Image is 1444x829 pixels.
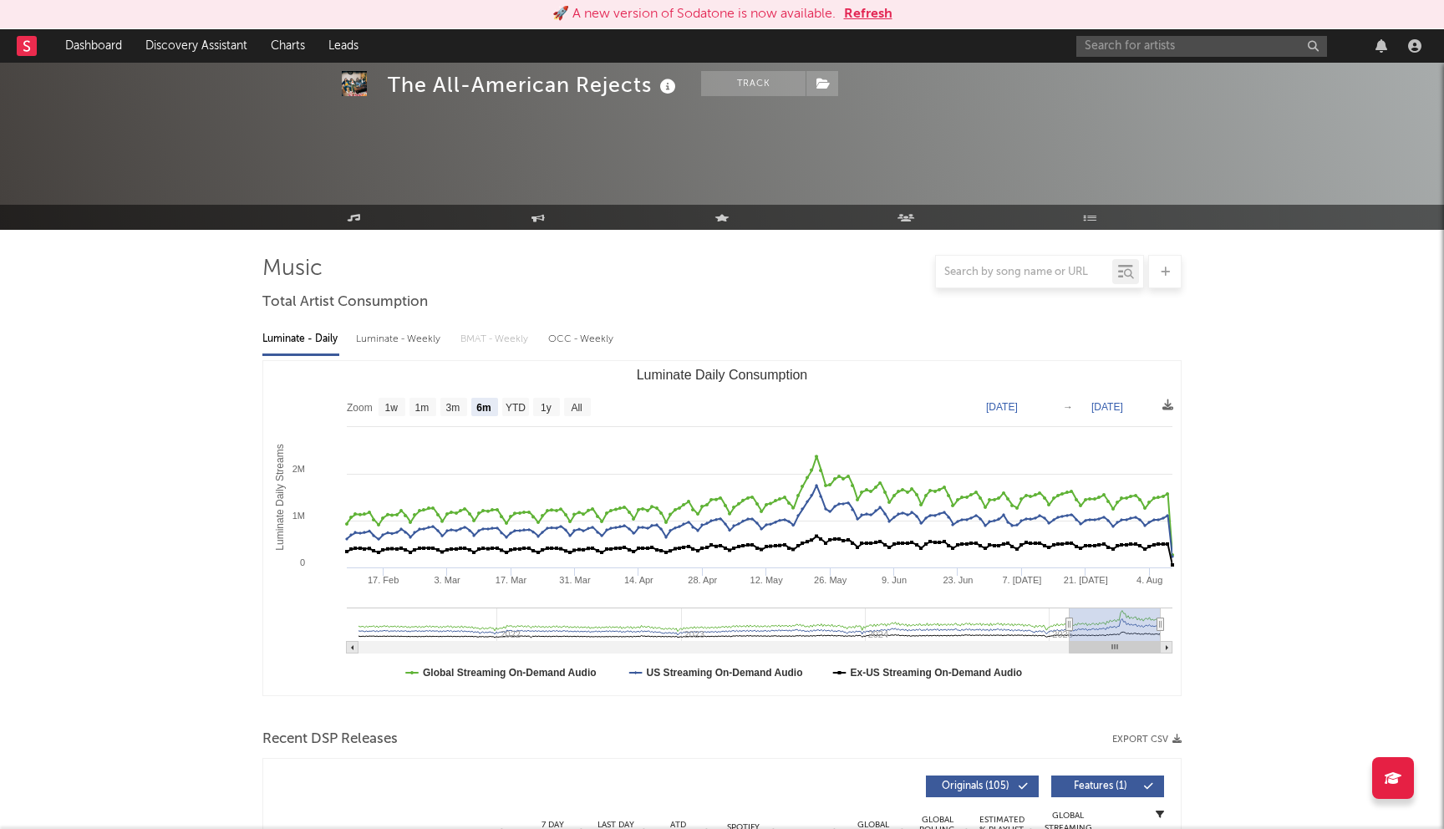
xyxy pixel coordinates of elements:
button: Originals(105) [926,776,1039,797]
text: 12. May [750,575,784,585]
text: 31. Mar [559,575,591,585]
div: The All-American Rejects [388,71,680,99]
button: Track [701,71,806,96]
text: 1m [415,402,430,414]
text: [DATE] [1091,401,1123,413]
text: 9. Jun [882,575,907,585]
span: Recent DSP Releases [262,730,398,750]
button: Export CSV [1112,735,1182,745]
input: Search by song name or URL [936,266,1112,279]
button: Features(1) [1051,776,1164,797]
text: US Streaming On-Demand Audio [647,667,803,679]
a: Discovery Assistant [134,29,259,63]
text: 23. Jun [943,575,973,585]
div: Luminate - Daily [262,325,339,353]
div: OCC - Weekly [548,325,615,353]
text: 28. Apr [688,575,717,585]
div: Luminate - Weekly [356,325,444,353]
text: → [1063,401,1073,413]
text: 0 [300,557,305,567]
svg: Luminate Daily Consumption [263,361,1181,695]
text: 1w [385,402,399,414]
button: Refresh [844,4,892,24]
text: [DATE] [986,401,1018,413]
text: 3. Mar [434,575,460,585]
div: 🚀 A new version of Sodatone is now available. [552,4,836,24]
a: Charts [259,29,317,63]
input: Search for artists [1076,36,1327,57]
a: Leads [317,29,370,63]
text: 3m [446,402,460,414]
a: Dashboard [53,29,134,63]
text: Luminate Daily Streams [274,444,286,550]
text: 26. May [814,575,847,585]
text: 21. [DATE] [1064,575,1108,585]
text: Global Streaming On-Demand Audio [423,667,597,679]
text: 17. Mar [496,575,527,585]
text: YTD [506,402,526,414]
span: Features ( 1 ) [1062,781,1139,791]
text: 14. Apr [624,575,653,585]
text: 17. Feb [368,575,399,585]
text: Ex-US Streaming On-Demand Audio [851,667,1023,679]
text: 2M [292,464,305,474]
text: 7. [DATE] [1002,575,1041,585]
text: 4. Aug [1136,575,1162,585]
text: 1M [292,511,305,521]
span: Total Artist Consumption [262,292,428,313]
text: 6m [476,402,491,414]
span: Originals ( 105 ) [937,781,1014,791]
text: Zoom [347,402,373,414]
text: 1y [541,402,552,414]
text: Luminate Daily Consumption [637,368,808,382]
text: All [571,402,582,414]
